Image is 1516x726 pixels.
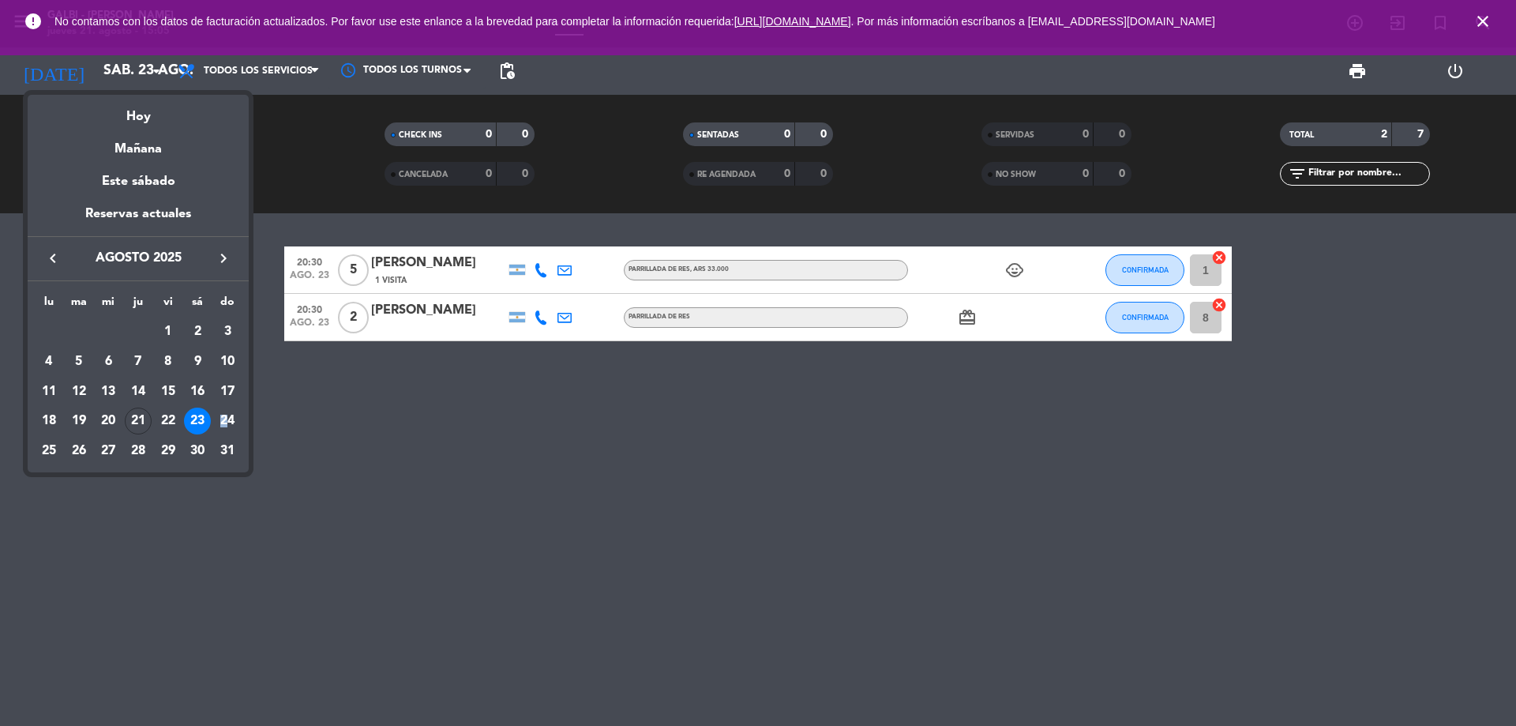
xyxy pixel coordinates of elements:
[153,377,183,407] td: 15 de agosto de 2025
[212,436,242,466] td: 31 de agosto de 2025
[155,348,182,375] div: 8
[36,378,62,405] div: 11
[36,438,62,465] div: 25
[28,127,249,160] div: Mañana
[125,408,152,434] div: 21
[212,377,242,407] td: 17 de agosto de 2025
[95,348,122,375] div: 6
[153,406,183,436] td: 22 de agosto de 2025
[153,347,183,377] td: 8 de agosto de 2025
[28,160,249,204] div: Este sábado
[93,347,123,377] td: 6 de agosto de 2025
[66,438,92,465] div: 26
[123,377,153,407] td: 14 de agosto de 2025
[214,348,241,375] div: 10
[184,438,211,465] div: 30
[153,293,183,318] th: viernes
[34,347,64,377] td: 4 de agosto de 2025
[66,378,92,405] div: 12
[155,318,182,345] div: 1
[214,249,233,268] i: keyboard_arrow_right
[212,293,242,318] th: domingo
[64,436,94,466] td: 26 de agosto de 2025
[155,378,182,405] div: 15
[183,293,213,318] th: sábado
[64,377,94,407] td: 12 de agosto de 2025
[36,408,62,434] div: 18
[123,347,153,377] td: 7 de agosto de 2025
[64,406,94,436] td: 19 de agosto de 2025
[34,377,64,407] td: 11 de agosto de 2025
[66,408,92,434] div: 19
[184,378,211,405] div: 16
[95,378,122,405] div: 13
[155,438,182,465] div: 29
[43,249,62,268] i: keyboard_arrow_left
[155,408,182,434] div: 22
[183,377,213,407] td: 16 de agosto de 2025
[93,293,123,318] th: miércoles
[183,347,213,377] td: 9 de agosto de 2025
[212,317,242,347] td: 3 de agosto de 2025
[212,406,242,436] td: 24 de agosto de 2025
[93,436,123,466] td: 27 de agosto de 2025
[153,436,183,466] td: 29 de agosto de 2025
[214,318,241,345] div: 3
[95,438,122,465] div: 27
[183,436,213,466] td: 30 de agosto de 2025
[184,408,211,434] div: 23
[123,406,153,436] td: 21 de agosto de 2025
[183,317,213,347] td: 2 de agosto de 2025
[64,293,94,318] th: martes
[93,377,123,407] td: 13 de agosto de 2025
[34,406,64,436] td: 18 de agosto de 2025
[39,248,67,269] button: keyboard_arrow_left
[125,438,152,465] div: 28
[184,348,211,375] div: 9
[36,348,62,375] div: 4
[34,436,64,466] td: 25 de agosto de 2025
[34,317,153,347] td: AGO.
[125,378,152,405] div: 14
[214,378,241,405] div: 17
[34,293,64,318] th: lunes
[212,347,242,377] td: 10 de agosto de 2025
[28,95,249,127] div: Hoy
[125,348,152,375] div: 7
[66,348,92,375] div: 5
[93,406,123,436] td: 20 de agosto de 2025
[183,406,213,436] td: 23 de agosto de 2025
[214,438,241,465] div: 31
[95,408,122,434] div: 20
[67,248,209,269] span: agosto 2025
[209,248,238,269] button: keyboard_arrow_right
[153,317,183,347] td: 1 de agosto de 2025
[28,204,249,236] div: Reservas actuales
[184,318,211,345] div: 2
[123,436,153,466] td: 28 de agosto de 2025
[123,293,153,318] th: jueves
[64,347,94,377] td: 5 de agosto de 2025
[214,408,241,434] div: 24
